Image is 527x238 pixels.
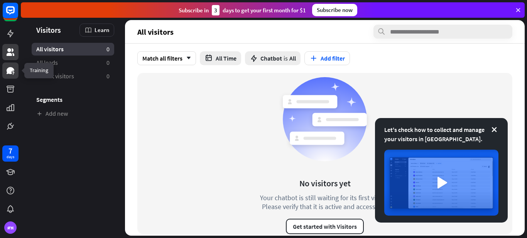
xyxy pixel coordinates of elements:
span: All [289,54,296,62]
i: arrow_down [182,56,191,61]
span: Learn [95,26,109,34]
div: days [7,154,14,160]
span: Recent visitors [36,72,74,80]
div: Your chatbot is still waiting for its first visitor. Please verify that it is active and accessible. [246,193,404,211]
div: No visitors yet [299,178,351,189]
img: image [384,150,498,216]
div: ศพ [4,221,17,234]
span: is [284,54,288,62]
div: Subscribe in days to get your first month for $1 [179,5,306,15]
button: All Time [200,51,241,65]
aside: 0 [106,45,110,53]
a: 7 days [2,145,19,162]
span: All visitors [137,27,174,36]
button: Add filter [304,51,350,65]
aside: 0 [106,72,110,80]
a: Add new [32,107,114,120]
span: All visitors [36,45,64,53]
a: Recent visitors 0 [32,70,114,83]
a: All leads 0 [32,56,114,69]
button: Open LiveChat chat widget [6,3,29,26]
aside: 0 [106,59,110,67]
span: Chatbot [260,54,282,62]
div: Match all filters [137,51,196,65]
button: Get started with Visitors [286,219,364,234]
span: Visitors [36,25,61,34]
h3: Segments [32,96,114,103]
div: 3 [212,5,220,15]
div: Let's check how to collect and manage your visitors in [GEOGRAPHIC_DATA]. [384,125,498,143]
div: 7 [8,147,12,154]
span: All leads [36,59,58,67]
div: Subscribe now [312,4,357,16]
